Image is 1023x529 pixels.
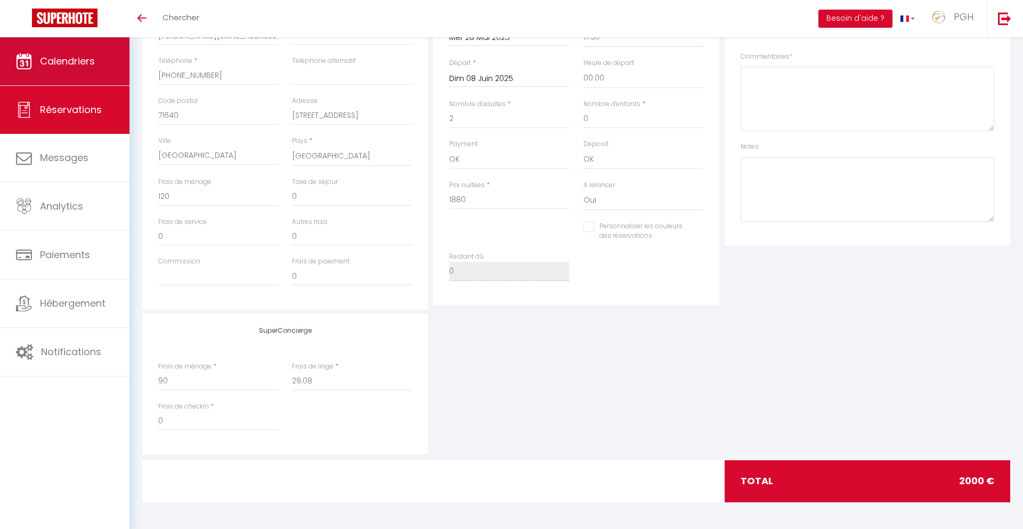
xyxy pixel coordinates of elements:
[583,99,640,109] label: Nombre d'enfants
[449,180,485,190] label: Prix nuitées
[158,327,412,334] h4: SuperConcierge
[158,96,198,106] label: Code postal
[158,402,209,412] label: Frais de checkin
[40,296,105,310] span: Hébergement
[40,199,83,213] span: Analytics
[954,10,973,23] span: PGH
[583,180,615,190] label: A relancer
[158,56,192,66] label: Téléphone
[41,345,101,358] span: Notifications
[449,139,478,149] label: Payment
[292,96,318,106] label: Adresse
[40,103,102,116] span: Réservations
[292,56,356,66] label: Téléphone alternatif
[158,362,212,372] label: Frais de ménage
[158,177,212,187] label: Frais de ménage
[292,177,338,187] label: Taxe de séjour
[449,252,484,262] label: Restant dû
[292,257,350,267] label: Frais de paiement
[725,460,1010,502] div: total
[741,142,759,152] label: Notes
[158,136,171,146] label: Ville
[959,474,994,488] span: 2000 €
[818,10,892,28] button: Besoin d'aide ?
[583,58,634,68] label: Heure de départ
[40,151,88,164] span: Messages
[158,217,207,227] label: Frais de service
[158,257,200,267] label: Commission
[40,54,95,68] span: Calendriers
[292,136,307,146] label: Pays
[583,139,608,149] label: Deposit
[741,52,792,62] label: Commentaires
[40,248,90,261] span: Paiements
[163,12,199,23] span: Chercher
[449,99,506,109] label: Nombre d'adultes
[998,12,1011,25] img: logout
[292,217,328,227] label: Autres frais
[449,58,471,68] label: Départ
[931,10,947,25] img: ...
[32,9,98,27] img: Super Booking
[292,362,334,372] label: Frais de linge
[9,4,40,36] button: Ouvrir le widget de chat LiveChat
